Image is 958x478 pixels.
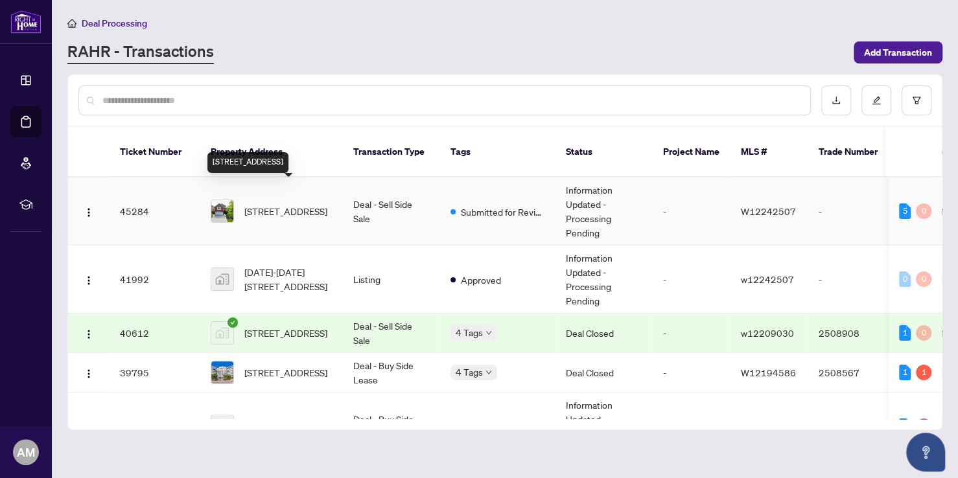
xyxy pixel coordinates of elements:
td: 39795 [110,353,200,393]
div: 1 [899,365,911,380]
span: Deal Processing [82,17,147,29]
button: Open asap [906,433,945,472]
span: edit [872,96,881,105]
th: Tags [440,127,555,177]
img: thumbnail-img [211,268,233,290]
th: Ticket Number [110,127,200,177]
div: 0 [916,325,931,341]
span: W12242507 [741,205,796,217]
span: filter [912,96,921,105]
td: Deal - Buy Side Lease [343,353,440,393]
button: download [821,85,851,115]
div: 0 [916,271,931,287]
img: Logo [84,369,94,379]
div: [STREET_ADDRESS] [207,152,288,173]
span: W12194586 [741,367,796,378]
span: Add Transaction [864,42,932,63]
span: down [485,330,492,336]
span: [STREET_ADDRESS] [244,204,327,218]
div: 5 [899,203,911,219]
td: Deal - Sell Side Sale [343,177,440,245]
span: w12209030 [741,327,794,339]
span: [DATE]-[DATE][STREET_ADDRESS] [244,265,333,293]
td: - [653,245,730,313]
td: - [808,245,899,313]
th: Transaction Type [343,127,440,177]
td: Deal Closed [555,353,653,393]
td: 2508908 [808,313,899,353]
td: - [653,353,730,393]
td: Information Updated - Processing Pending [555,393,653,461]
td: - [653,177,730,245]
span: AM [17,443,35,461]
img: logo [10,10,41,34]
span: w12242507 [741,273,794,285]
img: Logo [84,275,94,286]
td: - [653,313,730,353]
td: 39019 [110,393,200,461]
td: 45284 [110,177,200,245]
td: - [653,393,730,461]
span: [STREET_ADDRESS] [244,326,327,340]
td: Deal - Buy Side Sale [343,393,440,461]
button: Add Transaction [854,41,942,63]
img: thumbnail-img [211,415,233,437]
button: Logo [78,416,99,437]
button: Logo [78,269,99,290]
div: 5 [916,418,931,434]
button: Logo [78,201,99,222]
span: 4 Tags [456,325,483,340]
td: 40612 [110,313,200,353]
th: Status [555,127,653,177]
td: Information Updated - Processing Pending [555,177,653,245]
a: RAHR - Transactions [67,41,214,64]
th: Project Name [653,127,730,177]
span: download [832,96,841,105]
td: Deal Closed [555,313,653,353]
div: 0 [916,203,931,219]
td: 2509462 [808,393,899,461]
td: Information Updated - Processing Pending [555,245,653,313]
img: thumbnail-img [211,322,233,344]
img: Logo [84,207,94,218]
img: thumbnail-img [211,361,233,383]
span: 4 Tags [456,365,483,380]
td: 41992 [110,245,200,313]
button: edit [861,85,891,115]
td: Listing [343,245,440,313]
span: check-circle [228,317,238,328]
span: home [67,19,76,28]
div: 0 [899,271,911,287]
th: Property Address [200,127,343,177]
button: Logo [78,362,99,383]
img: thumbnail-img [211,200,233,222]
span: down [485,369,492,376]
div: 1 [916,365,931,380]
span: Submitted for Review [461,205,545,219]
div: 1 [899,325,911,341]
th: MLS # [730,127,808,177]
span: Approved [461,273,501,287]
td: - [808,177,899,245]
td: Deal - Sell Side Sale [343,313,440,353]
img: Logo [84,329,94,339]
button: filter [902,85,931,115]
th: Trade Number [808,127,899,177]
div: 1 [899,418,911,434]
span: [STREET_ADDRESS] [244,365,327,380]
td: 2508567 [808,353,899,393]
button: Logo [78,323,99,343]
